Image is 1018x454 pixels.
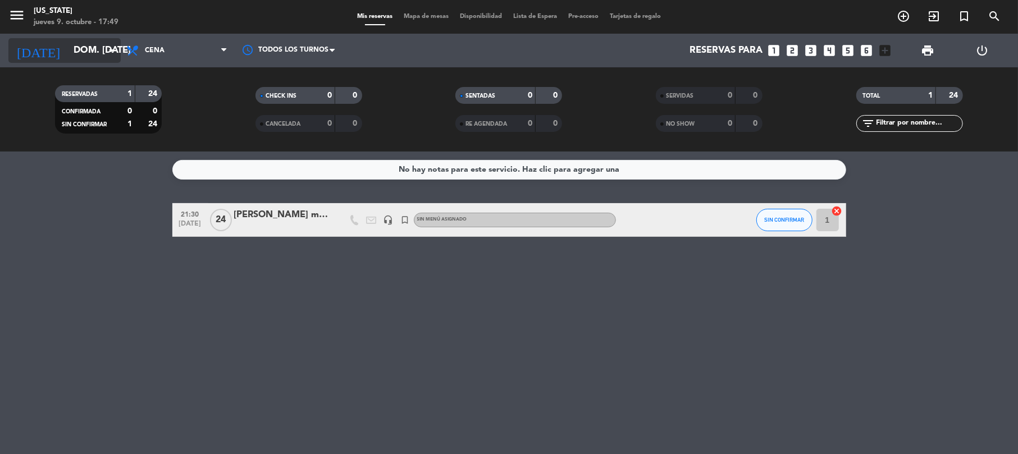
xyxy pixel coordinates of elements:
span: CONFIRMADA [62,109,101,114]
strong: 0 [553,120,560,127]
div: No hay notas para este servicio. Haz clic para agregar una [399,163,619,176]
strong: 0 [754,120,760,127]
strong: 24 [148,120,159,128]
strong: 0 [528,91,532,99]
i: looks_6 [859,43,874,58]
i: search [988,10,1001,23]
i: cancel [832,205,843,217]
strong: 24 [949,91,960,99]
div: [US_STATE] [34,6,118,17]
i: looks_5 [841,43,855,58]
span: NO SHOW [666,121,695,127]
button: SIN CONFIRMAR [756,209,812,231]
i: power_settings_new [975,44,989,57]
i: menu [8,7,25,24]
strong: 0 [528,120,532,127]
i: turned_in_not [957,10,971,23]
span: Sin menú asignado [417,217,467,222]
i: arrow_drop_down [104,44,118,57]
div: jueves 9. octubre - 17:49 [34,17,118,28]
span: RE AGENDADA [465,121,507,127]
strong: 0 [327,91,332,99]
strong: 0 [754,91,760,99]
span: RESERVADAS [62,91,98,97]
strong: 0 [327,120,332,127]
span: TOTAL [863,93,880,99]
span: print [921,44,934,57]
strong: 0 [728,91,732,99]
i: exit_to_app [927,10,941,23]
span: SENTADAS [465,93,495,99]
span: CANCELADA [266,121,300,127]
i: looks_4 [822,43,837,58]
i: looks_one [766,43,781,58]
span: Disponibilidad [454,13,508,20]
span: Tarjetas de regalo [604,13,667,20]
strong: 0 [553,91,560,99]
strong: 0 [353,120,359,127]
span: 21:30 [176,207,204,220]
span: CHECK INS [266,93,296,99]
span: Mis reservas [351,13,398,20]
div: [PERSON_NAME] muchiut [234,208,330,222]
strong: 0 [353,91,359,99]
strong: 1 [127,90,132,98]
i: filter_list [862,117,875,130]
span: Lista de Espera [508,13,563,20]
strong: 1 [127,120,132,128]
span: SIN CONFIRMAR [764,217,804,223]
i: headset_mic [384,215,394,225]
i: [DATE] [8,38,68,63]
strong: 24 [148,90,159,98]
span: 24 [210,209,232,231]
span: Mapa de mesas [398,13,454,20]
span: Cena [145,47,165,54]
strong: 1 [928,91,933,99]
input: Filtrar por nombre... [875,117,962,130]
strong: 0 [127,107,132,115]
span: SIN CONFIRMAR [62,122,107,127]
strong: 0 [153,107,159,115]
button: menu [8,7,25,27]
i: turned_in_not [400,215,410,225]
i: add_circle_outline [897,10,910,23]
span: [DATE] [176,220,204,233]
div: LOG OUT [955,34,1010,67]
strong: 0 [728,120,732,127]
span: Reservas para [690,45,763,56]
i: add_box [878,43,892,58]
i: looks_3 [804,43,818,58]
i: looks_two [785,43,800,58]
span: SERVIDAS [666,93,693,99]
span: Pre-acceso [563,13,604,20]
